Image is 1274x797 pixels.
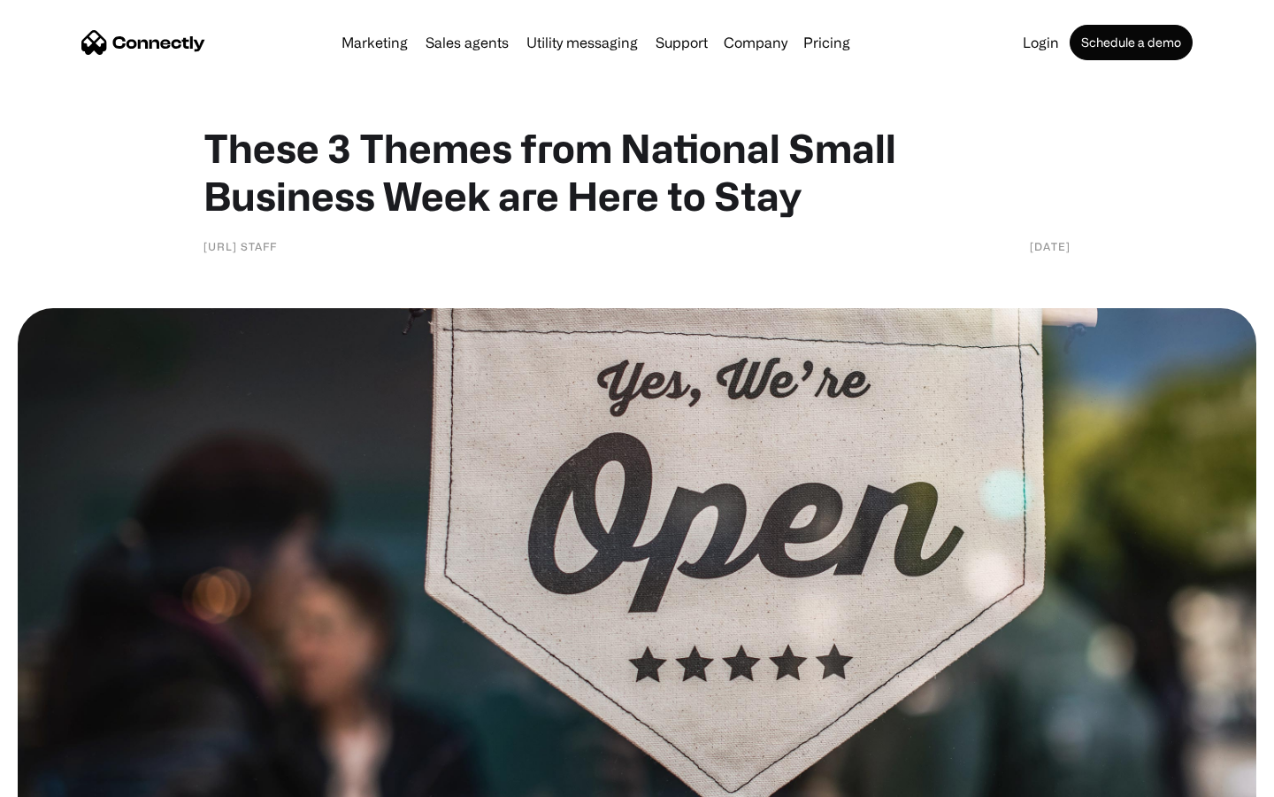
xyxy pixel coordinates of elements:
[1030,237,1071,255] div: [DATE]
[203,237,277,255] div: [URL] Staff
[334,35,415,50] a: Marketing
[35,766,106,791] ul: Language list
[203,124,1071,220] h1: These 3 Themes from National Small Business Week are Here to Stay
[18,766,106,791] aside: Language selected: English
[418,35,516,50] a: Sales agents
[519,35,645,50] a: Utility messaging
[1016,35,1066,50] a: Login
[649,35,715,50] a: Support
[1070,25,1193,60] a: Schedule a demo
[796,35,857,50] a: Pricing
[724,30,787,55] div: Company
